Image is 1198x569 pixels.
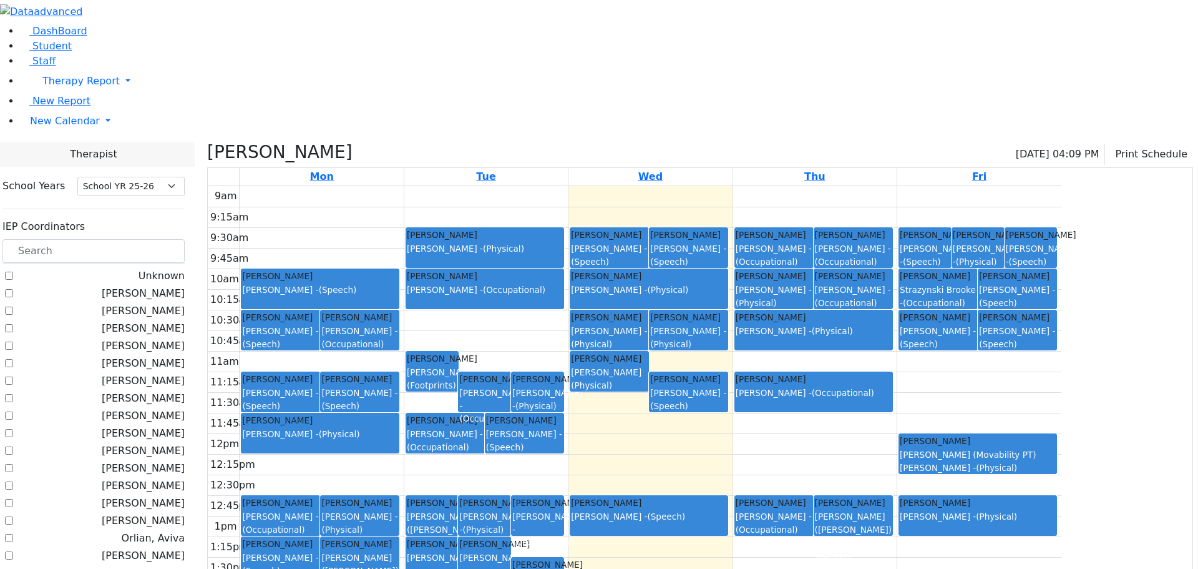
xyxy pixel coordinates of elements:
[512,497,563,509] div: [PERSON_NAME]
[321,325,398,350] div: [PERSON_NAME] -
[515,401,557,411] span: (Physical)
[208,354,241,369] div: 11am
[139,269,185,284] label: Unknown
[650,229,727,241] div: [PERSON_NAME]
[953,229,1003,241] div: [PERSON_NAME]
[815,242,892,268] div: [PERSON_NAME] -
[650,401,688,411] span: (Speech)
[571,380,612,390] span: (Physical)
[1006,229,1056,241] div: [PERSON_NAME]
[208,540,251,555] div: 1:15pm
[2,179,65,194] label: School Years
[736,284,812,309] div: [PERSON_NAME] -
[900,510,1056,523] div: [PERSON_NAME] -
[242,325,319,350] div: [PERSON_NAME] -
[32,95,90,107] span: New Report
[32,25,87,37] span: DashBoard
[736,525,798,535] span: (Occupational)
[102,478,185,493] label: [PERSON_NAME]
[462,525,504,535] span: (Physical)
[812,326,853,336] span: (Physical)
[571,257,609,267] span: (Speech)
[208,292,258,307] div: 10:15am
[636,168,665,186] a: August 20, 2025
[571,270,727,282] div: [PERSON_NAME]
[20,25,87,37] a: DashBoard
[102,496,185,511] label: [PERSON_NAME]
[903,298,965,308] span: (Occupational)
[20,95,90,107] a: New Report
[102,461,185,476] label: [PERSON_NAME]
[242,401,280,411] span: (Speech)
[242,428,398,440] div: [PERSON_NAME] -
[736,298,777,308] span: (Physical)
[900,284,976,309] div: Strazynski Brooke -
[102,339,185,354] label: [PERSON_NAME]
[102,408,185,423] label: [PERSON_NAME]
[979,270,1056,282] div: [PERSON_NAME]
[102,286,185,301] label: [PERSON_NAME]
[736,387,892,399] div: [PERSON_NAME] -
[979,284,1056,309] div: [PERSON_NAME] -
[212,519,240,534] div: 1pm
[736,510,812,536] div: [PERSON_NAME] -
[208,437,241,452] div: 12pm
[512,510,563,548] div: [PERSON_NAME] -
[208,251,251,266] div: 9:45am
[736,311,892,324] div: [PERSON_NAME]
[407,442,469,452] span: (Occupational)
[976,463,1017,473] span: (Physical)
[459,497,510,509] div: [PERSON_NAME]
[242,284,398,296] div: [PERSON_NAME] -
[242,373,319,385] div: [PERSON_NAME]
[474,168,498,186] a: August 19, 2025
[736,373,892,385] div: [PERSON_NAME]
[970,168,989,186] a: August 22, 2025
[571,229,648,241] div: [PERSON_NAME]
[459,538,510,550] div: [PERSON_NAME]
[815,270,892,282] div: [PERSON_NAME]
[321,497,398,509] div: [PERSON_NAME]
[512,373,563,385] div: [PERSON_NAME]
[20,109,1198,134] a: New Calendar
[208,478,258,493] div: 12:30pm
[650,311,727,324] div: [PERSON_NAME]
[647,285,688,295] span: (Physical)
[102,391,185,406] label: [PERSON_NAME]
[571,352,648,365] div: [PERSON_NAME]
[242,311,319,324] div: [PERSON_NAME]
[647,512,685,522] span: (Speech)
[208,272,241,287] div: 10am
[20,55,56,67] a: Staff
[407,497,457,509] div: [PERSON_NAME]
[650,373,727,385] div: [PERSON_NAME]
[900,435,1056,447] div: [PERSON_NAME]
[407,428,484,453] div: [PERSON_NAME] -
[571,284,727,296] div: [PERSON_NAME] -
[736,497,812,509] div: [PERSON_NAME]
[102,304,185,319] label: [PERSON_NAME]
[1006,242,1056,268] div: [PERSON_NAME] -
[321,510,398,536] div: [PERSON_NAME] -
[2,239,185,263] input: Search
[571,339,612,349] span: (Physical)
[571,242,648,268] div: [PERSON_NAME] -
[900,229,950,241] div: [PERSON_NAME]
[736,325,892,337] div: [PERSON_NAME] -
[407,366,457,417] div: [PERSON_NAME] (Footprints) Laila -
[900,311,976,324] div: [PERSON_NAME]
[70,147,117,162] span: Therapist
[802,168,828,186] a: August 21, 2025
[900,270,976,282] div: [PERSON_NAME]
[571,366,648,392] div: [PERSON_NAME]
[979,339,1017,349] span: (Speech)
[102,426,185,441] label: [PERSON_NAME]
[571,325,648,350] div: [PERSON_NAME] -
[242,525,304,535] span: (Occupational)
[486,442,524,452] span: (Speech)
[102,374,185,388] label: [PERSON_NAME]
[212,189,240,204] div: 9am
[459,510,510,536] div: [PERSON_NAME] -
[736,270,812,282] div: [PERSON_NAME]
[319,429,360,439] span: (Physical)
